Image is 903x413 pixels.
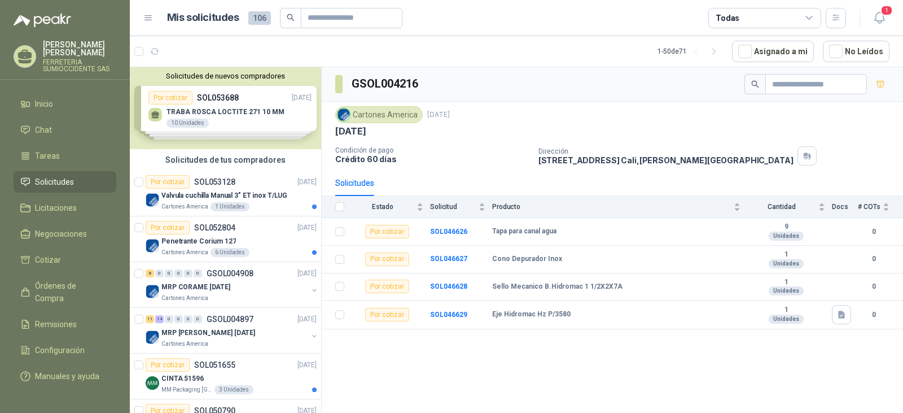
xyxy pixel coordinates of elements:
[161,236,236,247] p: Penetrante Corium 127
[769,286,804,295] div: Unidades
[146,193,159,207] img: Company Logo
[161,282,230,293] p: MRP CORAME [DATE]
[880,5,893,16] span: 1
[365,280,409,293] div: Por cotizar
[430,255,467,263] a: SOL046627
[161,385,212,394] p: MM Packaging [GEOGRAPHIC_DATA]
[35,280,106,305] span: Órdenes de Compra
[146,269,154,277] div: 8
[161,328,255,338] p: MRP [PERSON_NAME] [DATE]
[211,248,249,257] div: 6 Unidades
[146,312,319,349] a: 11 14 0 0 0 0 GSOL004897[DATE] Company LogoMRP [PERSON_NAME] [DATE]Cartones America
[430,282,467,290] a: SOL046628
[35,176,74,188] span: Solicitudes
[167,10,239,26] h1: Mis solicitudes
[492,310,571,319] b: Eje Hidromac Hz P/3580
[146,358,190,372] div: Por cotizar
[858,227,889,237] b: 0
[174,269,183,277] div: 0
[538,147,794,155] p: Dirección
[14,14,71,27] img: Logo peakr
[146,267,319,303] a: 8 0 0 0 0 0 GSOL004908[DATE] Company LogoMRP CORAME [DATE]Cartones America
[155,269,164,277] div: 0
[146,221,190,234] div: Por cotizar
[430,203,476,211] span: Solicitud
[35,124,52,136] span: Chat
[747,223,825,232] b: 9
[161,340,208,349] p: Cartones America
[207,269,253,277] p: GSOL004908
[248,11,271,25] span: 106
[492,255,562,264] b: Cono Depurador Inox
[146,175,190,189] div: Por cotizar
[146,239,159,253] img: Company Logo
[35,254,61,266] span: Cotizar
[146,315,154,323] div: 11
[194,361,235,369] p: SOL051655
[858,310,889,320] b: 0
[858,203,880,211] span: # COTs
[716,12,739,24] div: Todas
[14,275,116,309] a: Órdenes de Compra
[430,196,492,218] th: Solicitud
[194,269,202,277] div: 0
[858,196,903,218] th: # COTs
[751,80,759,88] span: search
[335,146,529,154] p: Condición de pago
[297,177,317,188] p: [DATE]
[35,370,99,382] span: Manuales y ayuda
[43,59,116,72] p: FERRETERIA SUMIOCCIDENTE SAS
[769,232,804,241] div: Unidades
[430,311,467,319] b: SOL046629
[297,268,317,279] p: [DATE]
[832,196,858,218] th: Docs
[161,202,208,211] p: Cartones America
[352,75,420,93] h3: GSOL004216
[858,254,889,264] b: 0
[335,177,374,189] div: Solicitudes
[161,373,204,384] p: CINTA 51596
[14,171,116,193] a: Solicitudes
[130,216,321,262] a: Por cotizarSOL052804[DATE] Company LogoPenetrante Corium 127Cartones America6 Unidades
[35,344,85,357] span: Configuración
[869,8,889,28] button: 1
[161,248,208,257] p: Cartones America
[184,269,192,277] div: 0
[165,315,173,323] div: 0
[492,227,556,236] b: Tapa para canal agua
[858,281,889,292] b: 0
[35,318,77,331] span: Remisiones
[351,203,414,211] span: Estado
[823,41,889,62] button: No Leídos
[130,149,321,171] div: Solicitudes de tus compradores
[194,224,235,232] p: SOL052804
[146,285,159,298] img: Company Logo
[14,314,116,335] a: Remisiones
[657,42,723,60] div: 1 - 50 de 71
[492,282,623,292] b: Sello Mecanico B.Hidromac 1 1/2X2X7A
[747,250,825,259] b: 1
[297,314,317,325] p: [DATE]
[365,308,409,321] div: Por cotizar
[35,228,87,240] span: Negociaciones
[769,259,804,268] div: Unidades
[161,294,208,303] p: Cartones America
[161,190,287,201] p: Valvula cuchilla Manual 3" ET inox T/LUG
[43,41,116,56] p: [PERSON_NAME] [PERSON_NAME]
[155,315,164,323] div: 14
[174,315,183,323] div: 0
[14,249,116,271] a: Cotizar
[14,340,116,361] a: Configuración
[538,155,794,165] p: [STREET_ADDRESS] Cali , [PERSON_NAME][GEOGRAPHIC_DATA]
[747,278,825,287] b: 1
[351,196,430,218] th: Estado
[14,366,116,387] a: Manuales y ayuda
[769,315,804,324] div: Unidades
[732,41,814,62] button: Asignado a mi
[14,223,116,245] a: Negociaciones
[165,269,173,277] div: 0
[207,315,253,323] p: GSOL004897
[35,98,53,110] span: Inicio
[130,67,321,149] div: Solicitudes de nuevos compradoresPor cotizarSOL053688[DATE] TRABA ROSCA LOCTITE 271 10 MM10 Unida...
